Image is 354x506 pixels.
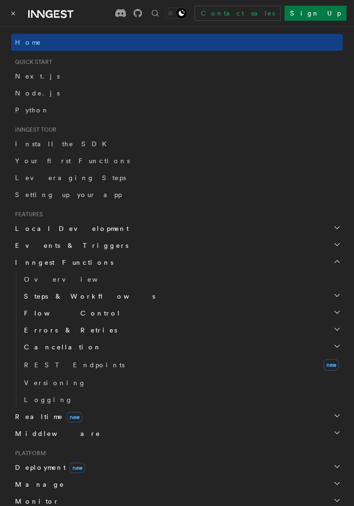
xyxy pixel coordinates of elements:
span: Quick start [11,58,52,66]
a: Your first Functions [11,152,343,169]
button: Toggle navigation [8,8,19,19]
span: Monitor [11,497,59,506]
button: Middleware [11,425,343,442]
a: Python [11,102,343,119]
span: Setting up your app [15,191,122,198]
a: Contact sales [195,6,281,21]
span: Events & Triggers [11,241,128,250]
button: Toggle dark mode [165,8,187,19]
button: Errors & Retries [20,322,343,339]
button: Local Development [11,220,343,237]
span: Home [15,38,41,47]
span: Middleware [11,429,101,438]
span: Platform [11,450,46,457]
button: Realtimenew [11,408,343,425]
span: REST Endpoints [24,361,125,369]
button: Cancellation [20,339,343,356]
a: Home [11,34,343,51]
span: Install the SDK [15,140,112,148]
a: Overview [20,271,343,288]
a: Leveraging Steps [11,169,343,186]
button: Flow Control [20,305,343,322]
span: Node.js [15,89,60,97]
span: new [323,359,339,371]
span: Cancellation [20,342,102,352]
button: Events & Triggers [11,237,343,254]
a: Next.js [11,68,343,85]
span: Inngest Functions [11,258,113,267]
span: Local Development [11,224,129,233]
span: Python [15,106,49,114]
span: new [67,412,82,422]
span: Versioning [24,379,86,387]
span: Your first Functions [15,157,130,165]
a: Versioning [20,374,343,391]
span: Deployment [11,463,85,472]
a: Sign Up [284,6,346,21]
span: Errors & Retries [20,325,117,335]
span: Flow Control [20,308,121,318]
button: Inngest Functions [11,254,343,271]
span: Leveraging Steps [15,174,126,182]
button: Find something... [149,8,161,19]
a: Install the SDK [11,135,343,152]
span: Logging [24,396,73,403]
span: Overview [24,276,121,283]
button: Steps & Workflows [20,288,343,305]
span: Features [11,211,43,218]
button: Deploymentnew [11,459,343,476]
a: Logging [20,391,343,408]
span: Inngest tour [11,126,56,134]
a: Node.js [11,85,343,102]
div: Inngest Functions [11,271,343,408]
a: REST Endpointsnew [20,356,343,374]
button: Manage [11,476,343,493]
span: Steps & Workflows [20,292,155,301]
a: Setting up your app [11,186,343,203]
span: Realtime [11,412,82,421]
span: new [70,463,85,473]
span: Manage [11,480,64,489]
span: Next.js [15,72,60,80]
